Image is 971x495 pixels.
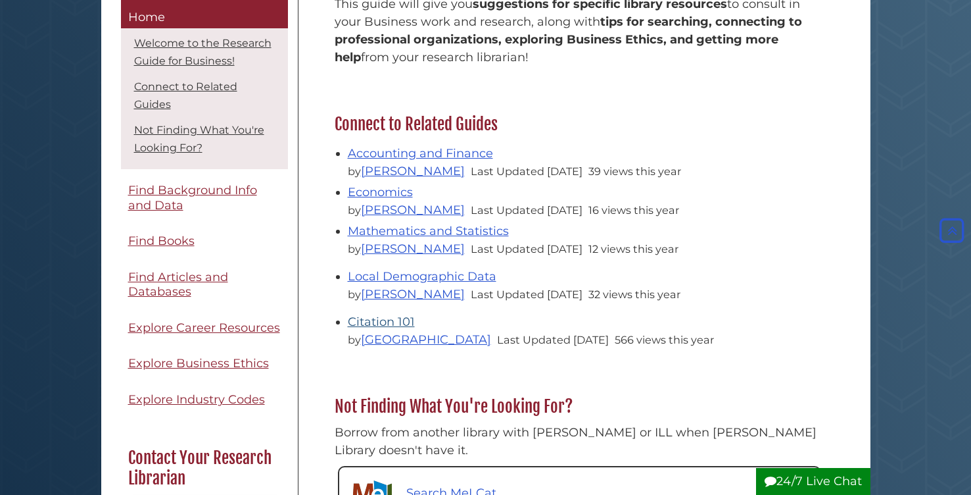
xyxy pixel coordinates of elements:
a: Find Articles and Databases [121,263,288,307]
a: Local Demographic Data [348,269,496,284]
span: by [348,288,467,301]
span: Explore Industry Codes [128,392,265,407]
span: Home [128,10,165,24]
span: Last Updated [DATE] [497,333,609,346]
a: Explore Industry Codes [121,385,288,415]
h2: Connect to Related Guides [328,114,831,135]
span: Explore Career Resources [128,321,280,335]
a: [PERSON_NAME] [361,242,465,256]
span: Find Books [128,234,195,249]
a: [PERSON_NAME] [361,164,465,178]
a: Explore Business Ethics [121,350,288,379]
span: Last Updated [DATE] [471,203,582,217]
a: Economics [348,185,413,199]
span: 12 views this year [588,242,678,255]
a: Back to Top [936,224,968,238]
a: Welcome to the Research Guide for Business! [134,38,272,68]
a: Find Books [121,227,288,257]
span: 39 views this year [588,165,681,178]
a: Not Finding What You're Looking For? [134,124,264,155]
span: by [348,333,494,346]
a: [PERSON_NAME] [361,287,465,301]
span: Last Updated [DATE] [471,165,582,178]
span: by [348,242,467,255]
a: Citation 101 [348,315,415,329]
span: 16 views this year [588,203,679,217]
h2: Not Finding What You're Looking For? [328,396,831,417]
a: Find Background Info and Data [121,176,288,221]
span: Find Articles and Databases [128,270,228,300]
a: Mathematics and Statistics [348,224,509,238]
span: by [348,203,467,217]
a: Explore Career Resources [121,313,288,343]
a: Connect to Related Guides [134,81,237,111]
p: Borrow from another library with [PERSON_NAME] or ILL when [PERSON_NAME] Library doesn't have it. [335,424,824,459]
a: [GEOGRAPHIC_DATA] [361,332,491,347]
button: 24/7 Live Chat [756,468,870,495]
h2: Contact Your Research Librarian [122,448,286,490]
span: Find Background Info and Data [128,184,257,213]
span: Explore Business Ethics [128,357,269,371]
span: 32 views this year [588,288,680,301]
span: Last Updated [DATE] [471,242,582,255]
span: by [348,165,467,178]
a: Accounting and Finance [348,146,493,161]
span: tips for searching, connecting to professional organizations, exploring Business Ethics, and gett... [335,14,802,65]
span: Last Updated [DATE] [471,288,582,301]
span: 566 views this year [615,333,714,346]
a: [PERSON_NAME] [361,203,465,217]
